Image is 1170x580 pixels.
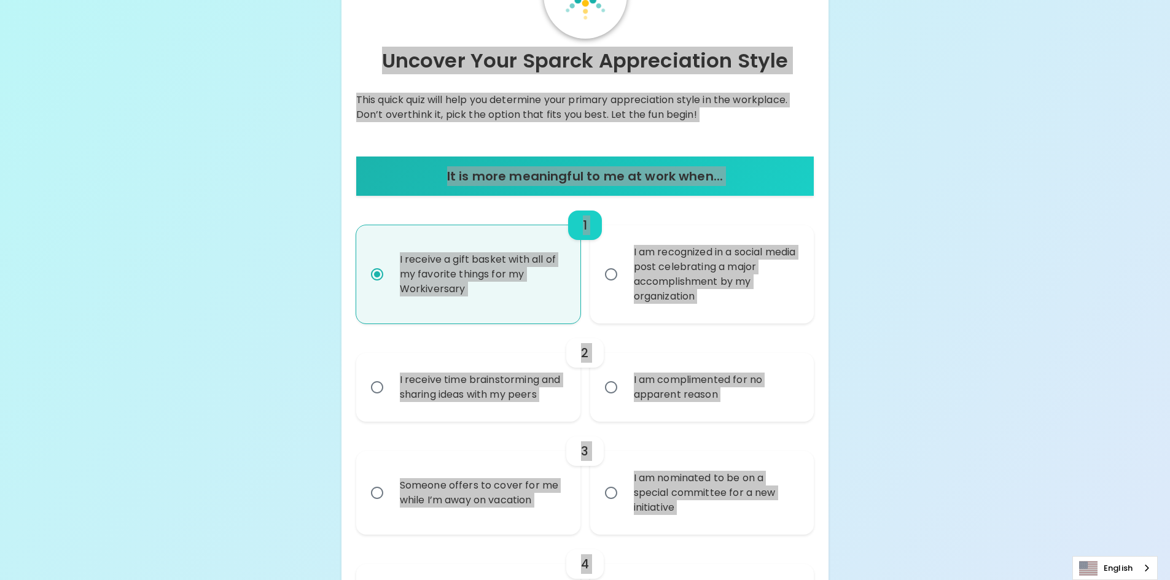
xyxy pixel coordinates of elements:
h6: 1 [583,215,587,235]
h6: 3 [581,441,588,461]
div: Language [1072,556,1158,580]
h6: 4 [581,554,589,574]
div: I receive a gift basket with all of my favorite things for my Workiversary [390,238,574,311]
div: I am recognized in a social media post celebrating a major accomplishment by my organization [624,230,808,319]
div: choice-group-check [356,323,814,422]
div: choice-group-check [356,422,814,535]
div: choice-group-check [356,196,814,323]
div: Someone offers to cover for me while I’m away on vacation [390,463,574,522]
p: Uncover Your Sparck Appreciation Style [356,48,814,73]
h6: 2 [581,343,588,363]
h6: It is more meaningful to me at work when... [361,166,809,186]
div: I receive time brainstorming and sharing ideas with my peers [390,358,574,417]
div: I am nominated to be on a special committee for a new initiative [624,456,808,530]
a: English [1073,557,1157,579]
div: I am complimented for no apparent reason [624,358,808,417]
p: This quick quiz will help you determine your primary appreciation style in the workplace. Don’t o... [356,93,814,122]
aside: Language selected: English [1072,556,1158,580]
